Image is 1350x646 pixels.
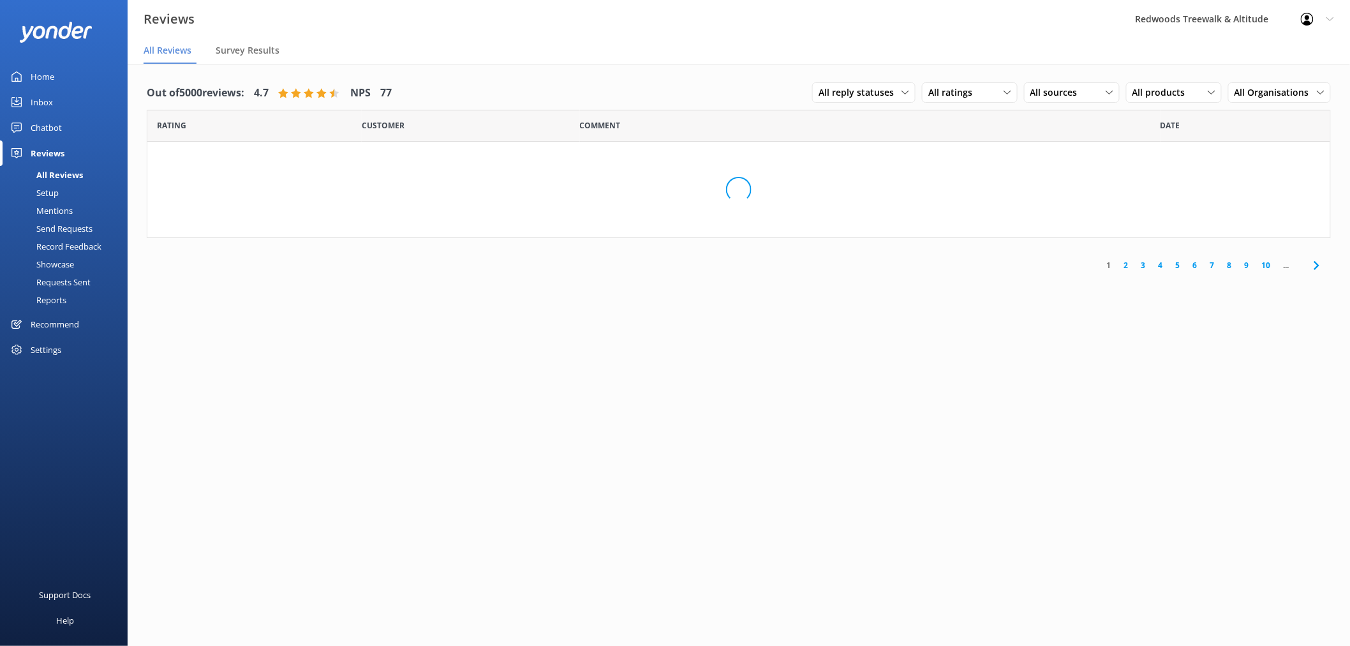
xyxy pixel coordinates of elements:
[362,119,404,131] span: Date
[928,86,980,100] span: All ratings
[1256,259,1277,271] a: 10
[31,337,61,363] div: Settings
[380,85,392,101] h4: 77
[1169,259,1187,271] a: 5
[8,273,128,291] a: Requests Sent
[1030,86,1085,100] span: All sources
[350,85,371,101] h4: NPS
[216,44,279,57] span: Survey Results
[8,237,128,255] a: Record Feedback
[1235,86,1317,100] span: All Organisations
[8,184,59,202] div: Setup
[8,255,74,273] div: Showcase
[8,291,66,309] div: Reports
[1132,86,1193,100] span: All products
[31,115,62,140] div: Chatbot
[1101,259,1118,271] a: 1
[254,85,269,101] h4: 4.7
[8,166,128,184] a: All Reviews
[8,202,128,220] a: Mentions
[8,273,91,291] div: Requests Sent
[1238,259,1256,271] a: 9
[8,237,101,255] div: Record Feedback
[40,582,91,608] div: Support Docs
[1277,259,1296,271] span: ...
[157,119,186,131] span: Date
[31,312,79,337] div: Recommend
[19,22,93,43] img: yonder-white-logo.png
[1135,259,1152,271] a: 3
[8,291,128,309] a: Reports
[147,85,244,101] h4: Out of 5000 reviews:
[8,220,128,237] a: Send Requests
[8,166,83,184] div: All Reviews
[31,89,53,115] div: Inbox
[1152,259,1169,271] a: 4
[144,44,191,57] span: All Reviews
[8,184,128,202] a: Setup
[1118,259,1135,271] a: 2
[8,202,73,220] div: Mentions
[8,255,128,273] a: Showcase
[1204,259,1221,271] a: 7
[56,608,74,633] div: Help
[31,140,64,166] div: Reviews
[1161,119,1180,131] span: Date
[144,9,195,29] h3: Reviews
[1221,259,1238,271] a: 8
[31,64,54,89] div: Home
[8,220,93,237] div: Send Requests
[819,86,901,100] span: All reply statuses
[1187,259,1204,271] a: 6
[580,119,621,131] span: Question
